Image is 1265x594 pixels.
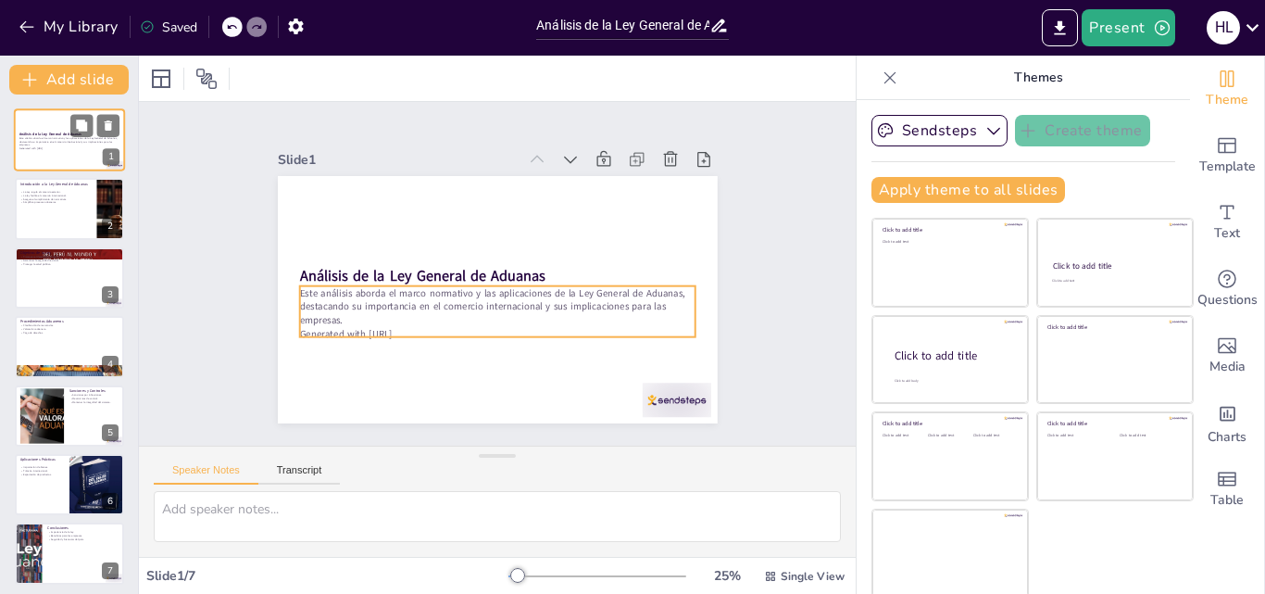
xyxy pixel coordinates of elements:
[1053,260,1176,272] div: Click to add title
[102,424,119,441] div: 5
[14,12,126,42] button: My Library
[705,567,749,585] div: 25 %
[15,247,124,309] div: 3
[973,434,1015,438] div: Click to add text
[20,182,92,187] p: Introducción a la Ley General de Aduanas
[353,117,702,326] p: Generated with [URL]
[1042,9,1078,46] button: Export to PowerPoint
[20,262,119,266] p: Proteger la salud pública.
[20,331,119,335] p: Pago de derechos.
[19,132,81,136] strong: Análisis de la Ley General de Aduanas
[1209,357,1246,377] span: Media
[154,464,258,485] button: Speaker Notes
[883,434,924,438] div: Click to add text
[47,535,119,538] p: Beneficios para las empresas.
[1190,322,1264,389] div: Add images, graphics, shapes or video
[102,356,119,373] div: 4
[69,397,119,400] p: Mecanismos de control.
[20,457,64,462] p: Aplicaciones Prácticas
[140,19,197,36] div: Saved
[20,255,119,259] p: Promover el desarrollo económico.
[20,469,64,473] p: Tránsito internacional.
[20,200,92,204] p: Simplifica procesos aduaneros.
[47,526,119,532] p: Conclusiones
[15,454,124,515] div: 6
[1199,157,1256,177] span: Template
[102,286,119,303] div: 3
[1082,9,1174,46] button: Present
[883,226,1015,234] div: Click to add title
[20,259,119,262] p: Garantizar la seguridad nacional.
[20,319,119,324] p: Procedimientos Aduaneros
[1214,223,1240,244] span: Text
[1190,122,1264,189] div: Add ready made slides
[14,108,125,171] div: 1
[1190,389,1264,456] div: Add charts and graphs
[1208,427,1246,448] span: Charts
[1047,323,1180,331] div: Click to add title
[1047,434,1106,438] div: Click to add text
[70,114,93,136] button: Duplicate Slide
[97,114,119,136] button: Delete Slide
[1210,490,1244,511] span: Table
[258,464,341,485] button: Transcript
[103,149,119,166] div: 1
[15,178,124,239] div: 2
[20,190,92,194] p: La Ley regula el comercio exterior.
[20,473,64,476] p: Exportación de productos.
[1190,189,1264,256] div: Add text boxes
[19,136,119,146] p: Este análisis aborda el marco normativo y las aplicaciones de la Ley General de Aduanas, destacan...
[1052,279,1175,284] div: Click to add text
[19,147,119,151] p: Generated with [URL]
[1120,434,1178,438] div: Click to add text
[102,562,119,579] div: 7
[20,324,119,328] p: Clasificación de mercancías.
[883,420,1015,427] div: Click to add title
[102,218,119,234] div: 2
[15,316,124,377] div: 4
[332,129,695,362] p: Este análisis aborda el marco normativo y las aplicaciones de la Ley General de Aduanas, destacan...
[9,65,129,95] button: Add slide
[781,569,845,584] span: Single View
[1015,115,1150,146] button: Create theme
[419,356,634,491] div: Slide 1
[1190,56,1264,122] div: Change the overall theme
[195,68,218,90] span: Position
[1047,420,1180,427] div: Click to add title
[15,385,124,447] div: 5
[1206,90,1248,110] span: Theme
[1190,456,1264,523] div: Add a table
[1207,11,1240,44] div: H L
[20,196,92,200] p: Asegura el cumplimiento de normativas.
[871,115,1008,146] button: Sendsteps
[905,56,1171,100] p: Themes
[146,64,176,94] div: Layout
[1197,290,1258,310] span: Questions
[69,400,119,404] p: Mantener la integridad del sistema.
[15,523,124,584] div: 7
[20,466,64,470] p: Importación de bienes.
[536,12,709,39] input: Insert title
[20,250,119,256] p: Objetivos de la Ley
[20,194,92,197] p: La ley facilita el comercio internacional.
[20,328,119,332] p: Valoración aduanera.
[69,388,119,394] p: Sanciones y Controles
[895,378,1011,383] div: Click to add body
[871,177,1065,203] button: Apply theme to all slides
[1207,9,1240,46] button: H L
[47,537,119,541] p: Seguridad y bienestar del país.
[69,393,119,397] p: Sanciones por infracciones.
[452,239,675,379] strong: Análisis de la Ley General de Aduanas
[928,434,970,438] div: Click to add text
[895,348,1013,363] div: Click to add title
[146,567,508,585] div: Slide 1 / 7
[47,531,119,535] p: Importancia de la ley.
[1190,256,1264,322] div: Get real-time input from your audience
[883,240,1015,245] div: Click to add text
[102,493,119,510] div: 6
